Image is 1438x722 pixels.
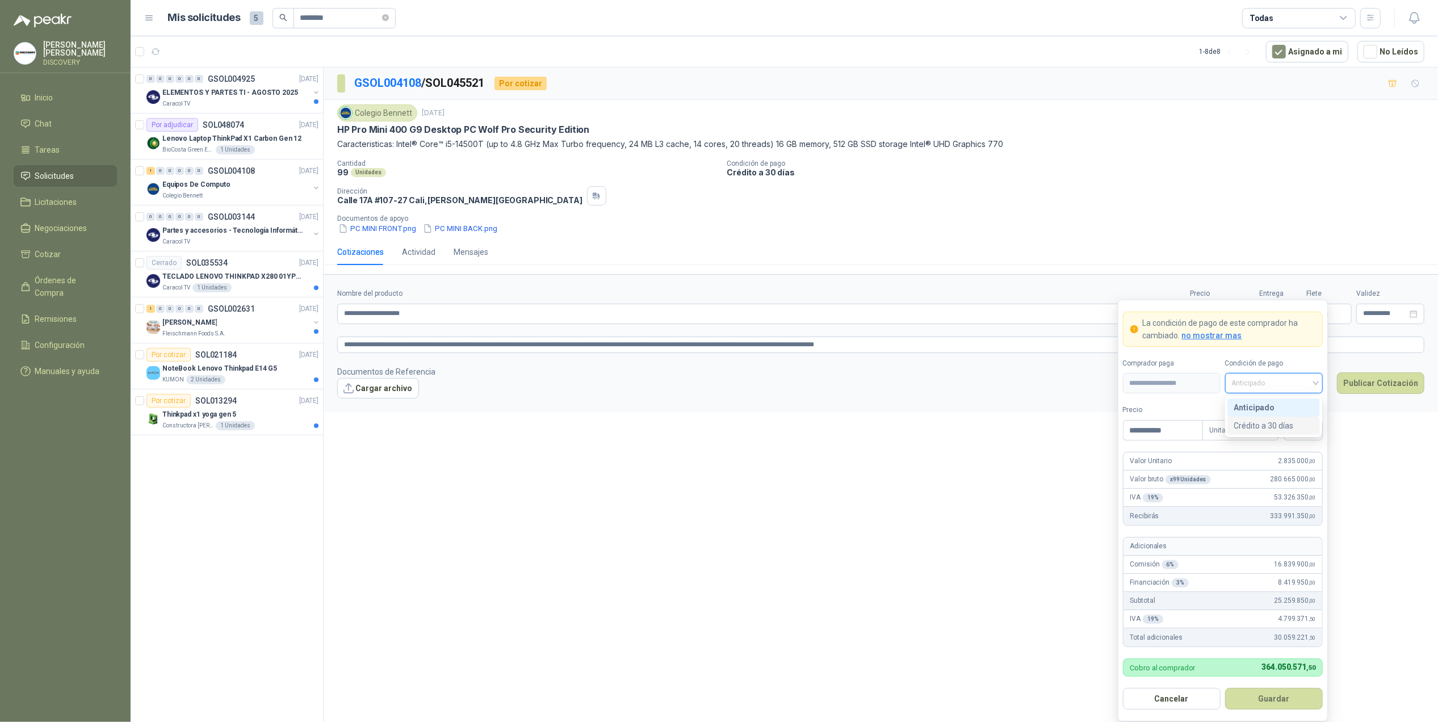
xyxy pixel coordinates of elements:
label: Validez [1356,288,1424,299]
span: Inicio [35,91,53,104]
span: Negociaciones [35,222,87,234]
div: 0 [175,305,184,313]
span: 8.419.950 [1278,577,1315,588]
img: Company Logo [14,43,36,64]
span: 25.259.850 [1275,595,1315,606]
h1: Mis solicitudes [168,10,241,26]
div: Crédito a 30 días [1227,417,1320,435]
div: Por cotizar [494,77,547,90]
span: ,50 [1309,635,1315,641]
p: GSOL002631 [208,305,255,313]
a: Por adjudicarSOL048074[DATE] Company LogoLenovo Laptop ThinkPad X1 Carbon Gen 12BioCosta Green En... [131,114,323,159]
p: GSOL004108 [208,167,255,175]
img: Company Logo [146,412,160,426]
p: Documentos de Referencia [337,366,435,378]
img: Logo peakr [14,14,72,27]
p: Valor Unitario [1130,456,1172,467]
div: Por adjudicar [146,118,198,132]
p: / SOL045521 [354,74,485,92]
span: Remisiones [35,313,77,325]
p: Subtotal [1130,595,1155,606]
div: 1 Unidades [192,283,232,292]
p: Adicionales [1130,541,1167,552]
span: 280.665.000 [1271,474,1315,485]
p: [DATE] [422,108,445,119]
a: Tareas [14,139,117,161]
span: 5 [250,11,263,25]
a: CerradoSOL035534[DATE] Company LogoTECLADO LENOVO THINKPAD X280 01YP083Caracol TV1 Unidades [131,251,323,297]
span: ,00 [1309,458,1315,464]
span: 16.839.900 [1275,559,1315,570]
div: 0 [195,213,203,221]
div: 0 [146,213,155,221]
div: 19 % [1143,493,1163,502]
label: Condición de pago [1225,358,1323,369]
p: [DATE] [299,396,318,406]
button: PC MINI BACK.png [422,223,498,234]
p: Total adicionales [1130,632,1183,643]
span: 53.326.350 [1275,492,1315,503]
span: ,00 [1309,580,1315,586]
a: Negociaciones [14,217,117,239]
p: KUMON [162,375,184,384]
div: 0 [175,167,184,175]
div: Todas [1250,12,1273,24]
label: Comprador paga [1123,358,1221,369]
p: HP Pro Mini 400 G9 Desktop PC Wolf Pro Security Edition [337,124,589,136]
div: Cotizaciones [337,246,384,258]
button: No Leídos [1357,41,1424,62]
p: Caracol TV [162,237,190,246]
img: Company Logo [339,107,352,119]
a: Solicitudes [14,165,117,187]
span: 30.059.221 [1275,632,1315,643]
div: 0 [195,167,203,175]
p: [DATE] [299,350,318,360]
p: [DATE] [299,166,318,177]
span: Configuración [35,339,85,351]
div: 0 [185,167,194,175]
a: Chat [14,113,117,135]
div: 0 [156,167,165,175]
label: Precio [1123,405,1202,415]
a: 1 0 0 0 0 0 GSOL004108[DATE] Company LogoEquipos De ComputoColegio Bennett [146,164,321,200]
div: 0 [185,213,194,221]
img: Company Logo [146,90,160,104]
div: 0 [166,305,174,313]
p: [DATE] [299,212,318,223]
a: GSOL004108 [354,76,421,90]
a: 1 0 0 0 0 0 GSOL002631[DATE] Company Logo[PERSON_NAME]Fleischmann Foods S.A. [146,302,321,338]
span: 4.799.371 [1278,614,1315,624]
span: Chat [35,117,52,130]
div: Anticipado [1227,398,1320,417]
button: PC MINI FRONT.png [337,223,417,234]
span: Solicitudes [35,170,74,182]
p: Caracol TV [162,283,190,292]
a: 0 0 0 0 0 0 GSOL003144[DATE] Company LogoPartes y accesorios - Tecnología InformáticaCaracol TV [146,210,321,246]
p: Fleischmann Foods S.A. [162,329,225,338]
label: Flete [1306,288,1352,299]
p: [DATE] [299,258,318,268]
div: 0 [156,75,165,83]
p: Cantidad [337,159,718,167]
span: search [279,14,287,22]
img: Company Logo [146,136,160,150]
div: 0 [195,305,203,313]
a: Por cotizarSOL021184[DATE] Company LogoNoteBook Lenovo Thinkpad E14 G5KUMON2 Unidades [131,343,323,389]
div: Actividad [402,246,435,258]
div: Mensajes [454,246,488,258]
button: Asignado a mi [1266,41,1348,62]
p: Valor bruto [1130,474,1211,485]
button: Cargar archivo [337,378,419,398]
p: NoteBook Lenovo Thinkpad E14 G5 [162,363,277,374]
p: Calle 17A #107-27 Cali , [PERSON_NAME][GEOGRAPHIC_DATA] [337,195,582,205]
div: 1 Unidades [216,421,255,430]
span: ,00 [1309,513,1315,519]
p: IVA [1130,492,1163,503]
span: 2.835.000 [1278,456,1315,467]
div: 0 [166,75,174,83]
span: ,00 [1309,561,1315,568]
div: 0 [185,75,194,83]
p: [PERSON_NAME] [PERSON_NAME] [43,41,117,57]
p: SOL035534 [186,259,228,267]
div: x 99 Unidades [1166,475,1210,484]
